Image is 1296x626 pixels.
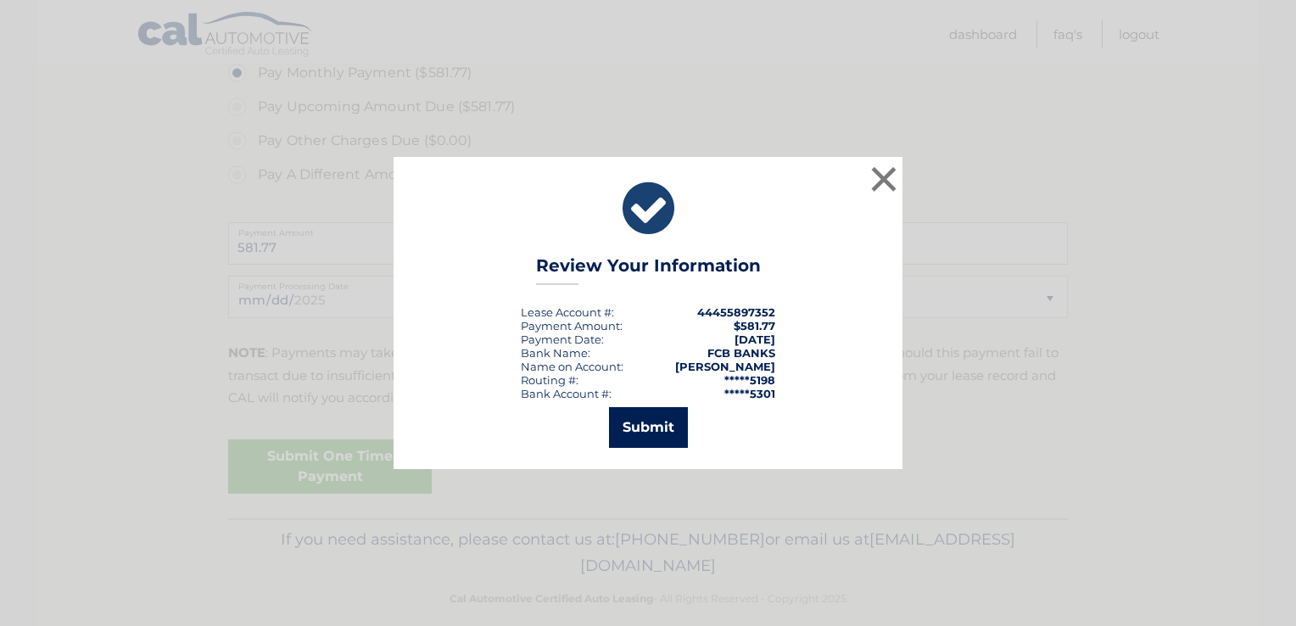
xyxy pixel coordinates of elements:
[867,162,901,196] button: ×
[521,333,601,346] span: Payment Date
[697,305,775,319] strong: 44455897352
[536,255,761,285] h3: Review Your Information
[734,319,775,333] span: $581.77
[521,360,623,373] div: Name on Account:
[735,333,775,346] span: [DATE]
[675,360,775,373] strong: [PERSON_NAME]
[521,373,578,387] div: Routing #:
[609,407,688,448] button: Submit
[521,333,604,346] div: :
[707,346,775,360] strong: FCB BANKS
[521,346,590,360] div: Bank Name:
[521,319,623,333] div: Payment Amount:
[521,387,612,400] div: Bank Account #:
[521,305,614,319] div: Lease Account #:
